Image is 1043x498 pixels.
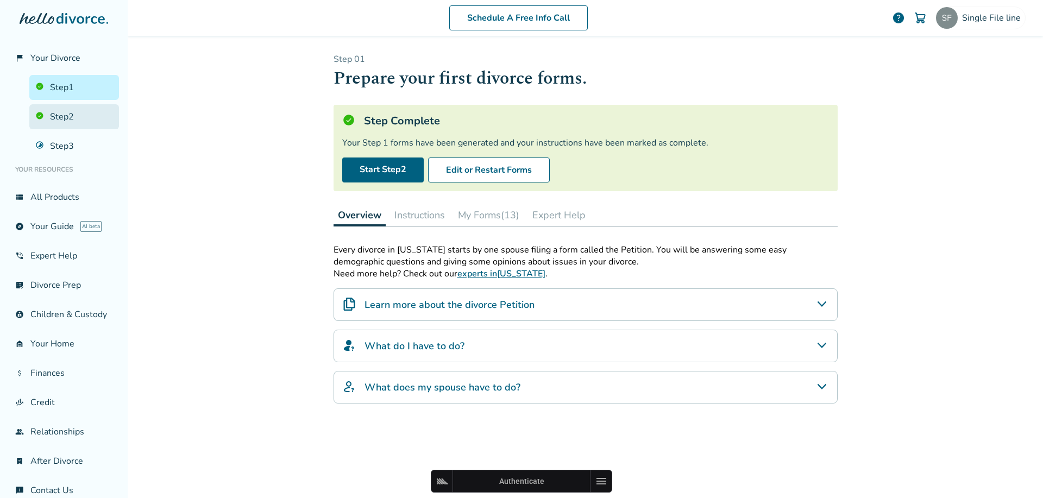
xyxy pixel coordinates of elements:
a: groupRelationships [9,419,119,444]
a: finance_modeCredit [9,390,119,415]
span: view_list [15,193,24,201]
span: account_child [15,310,24,319]
span: chat_info [15,486,24,495]
a: list_alt_checkDivorce Prep [9,273,119,298]
p: Every divorce in [US_STATE] starts by one spouse filing a form called the Petition. You will be a... [334,244,838,268]
span: Single File line [962,12,1025,24]
a: view_listAll Products [9,185,119,210]
h4: What does my spouse have to do? [365,380,520,394]
a: flag_2Your Divorce [9,46,119,71]
button: My Forms(13) [454,204,524,226]
a: Step1 [29,75,119,100]
p: Step 0 1 [334,53,838,65]
span: flag_2 [15,54,24,62]
img: What does my spouse have to do? [343,380,356,393]
p: Need more help? Check out our . [334,268,838,280]
h4: What do I have to do? [365,339,464,353]
button: Overview [334,204,386,226]
h5: Step Complete [364,114,440,128]
a: bookmark_checkAfter Divorce [9,449,119,474]
a: attach_moneyFinances [9,361,119,386]
img: What do I have to do? [343,339,356,352]
h4: Learn more about the divorce Petition [365,298,535,312]
span: bookmark_check [15,457,24,465]
span: AI beta [80,221,102,232]
span: finance_mode [15,398,24,407]
img: Learn more about the divorce Petition [343,298,356,311]
span: garage_home [15,339,24,348]
span: phone_in_talk [15,251,24,260]
a: garage_homeYour Home [9,331,119,356]
a: phone_in_talkExpert Help [9,243,119,268]
div: Learn more about the divorce Petition [334,288,838,321]
div: Your Step 1 forms have been generated and your instructions have been marked as complete. [342,137,829,149]
a: Start Step2 [342,157,424,182]
h1: Prepare your first divorce forms. [334,65,838,92]
a: Step2 [29,104,119,129]
span: Your Divorce [30,52,80,64]
a: help [892,11,905,24]
span: group [15,427,24,436]
span: attach_money [15,369,24,377]
a: experts in[US_STATE] [457,268,545,280]
iframe: Chat Widget [989,446,1043,498]
button: Edit or Restart Forms [428,157,550,182]
button: Instructions [390,204,449,226]
span: list_alt_check [15,281,24,289]
div: What does my spouse have to do? [334,371,838,404]
a: Step3 [29,134,119,159]
button: Expert Help [528,204,590,226]
img: singlefileline@hellodivorce.com [936,7,958,29]
a: account_childChildren & Custody [9,302,119,327]
img: Cart [914,11,927,24]
a: Schedule A Free Info Call [449,5,588,30]
li: Your Resources [9,159,119,180]
div: What do I have to do? [334,330,838,362]
span: explore [15,222,24,231]
a: exploreYour GuideAI beta [9,214,119,239]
